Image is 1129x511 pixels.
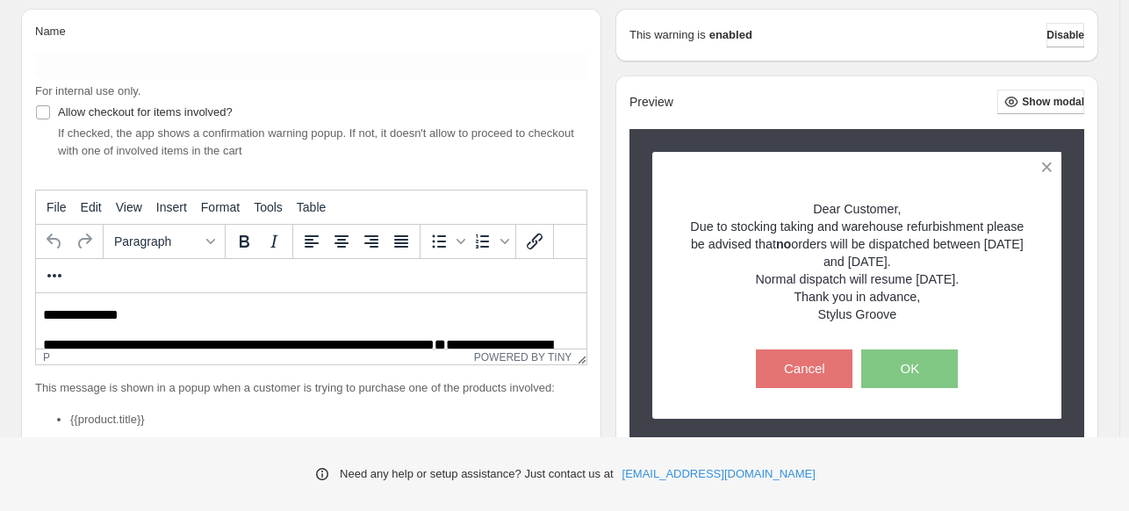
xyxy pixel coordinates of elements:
body: Rich Text Area. Press ALT-0 for help. [7,14,543,167]
span: Paragraph [114,234,200,248]
div: Resize [572,349,586,364]
button: Disable [1046,23,1084,47]
p: Thank you in advance, [683,288,1032,306]
span: Show modal [1022,95,1084,109]
button: Italic [259,227,289,256]
button: Align left [297,227,327,256]
button: Bold [229,227,259,256]
span: Tools [254,200,283,214]
div: Numbered list [468,227,512,256]
p: Stylus Groove [683,306,1032,323]
button: Formats [107,227,221,256]
button: Insert/edit link [520,227,550,256]
button: Show modal [997,90,1084,114]
span: View [116,200,142,214]
span: Name [35,25,66,38]
iframe: Rich Text Area [36,293,586,349]
span: File [47,200,67,214]
a: [EMAIL_ADDRESS][DOMAIN_NAME] [622,465,816,483]
button: Align right [356,227,386,256]
button: Cancel [756,349,852,388]
div: Bullet list [424,227,468,256]
span: Disable [1046,28,1084,42]
span: Insert [156,200,187,214]
p: Normal dispatch will resume [DATE]. [683,270,1032,288]
span: For internal use only. [35,84,140,97]
button: OK [861,349,958,388]
span: Table [297,200,326,214]
span: If checked, the app shows a confirmation warning popup. If not, it doesn't allow to proceed to ch... [58,126,574,157]
span: Format [201,200,240,214]
button: More... [40,261,69,291]
span: Allow checkout for items involved? [58,105,233,119]
strong: enabled [709,26,752,44]
a: Powered by Tiny [474,351,572,363]
span: Edit [81,200,102,214]
li: {{product.title}} [70,411,587,428]
button: Redo [69,227,99,256]
button: Align center [327,227,356,256]
p: Due to stocking taking and warehouse refurbishment please be advised that orders will be dispatch... [683,218,1032,270]
strong: no [776,237,791,251]
button: Justify [386,227,416,256]
p: Dear Customer, [683,200,1032,218]
h2: Preview [629,95,673,110]
div: p [43,351,50,363]
p: This warning is [629,26,706,44]
p: This message is shown in a popup when a customer is trying to purchase one of the products involved: [35,379,587,397]
button: Undo [40,227,69,256]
